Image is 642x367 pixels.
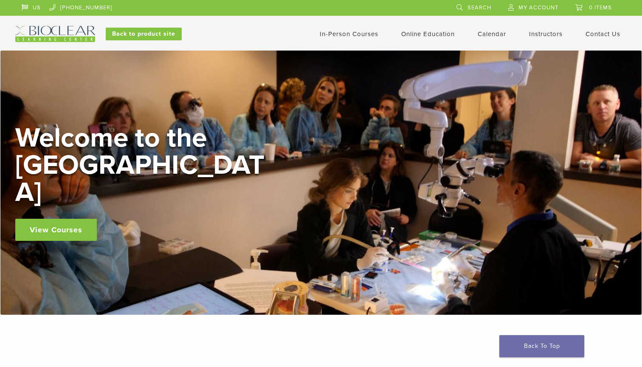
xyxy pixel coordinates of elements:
a: Contact Us [586,30,620,38]
span: My Account [518,4,558,11]
a: Online Education [401,30,455,38]
a: Back To Top [499,335,584,357]
a: In-Person Courses [320,30,378,38]
img: Bioclear [15,26,95,42]
a: Calendar [478,30,506,38]
a: Back to product site [106,28,182,40]
h2: Welcome to the [GEOGRAPHIC_DATA] [15,124,270,206]
span: Search [467,4,491,11]
a: Instructors [529,30,563,38]
a: View Courses [15,219,97,241]
span: 0 items [589,4,612,11]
